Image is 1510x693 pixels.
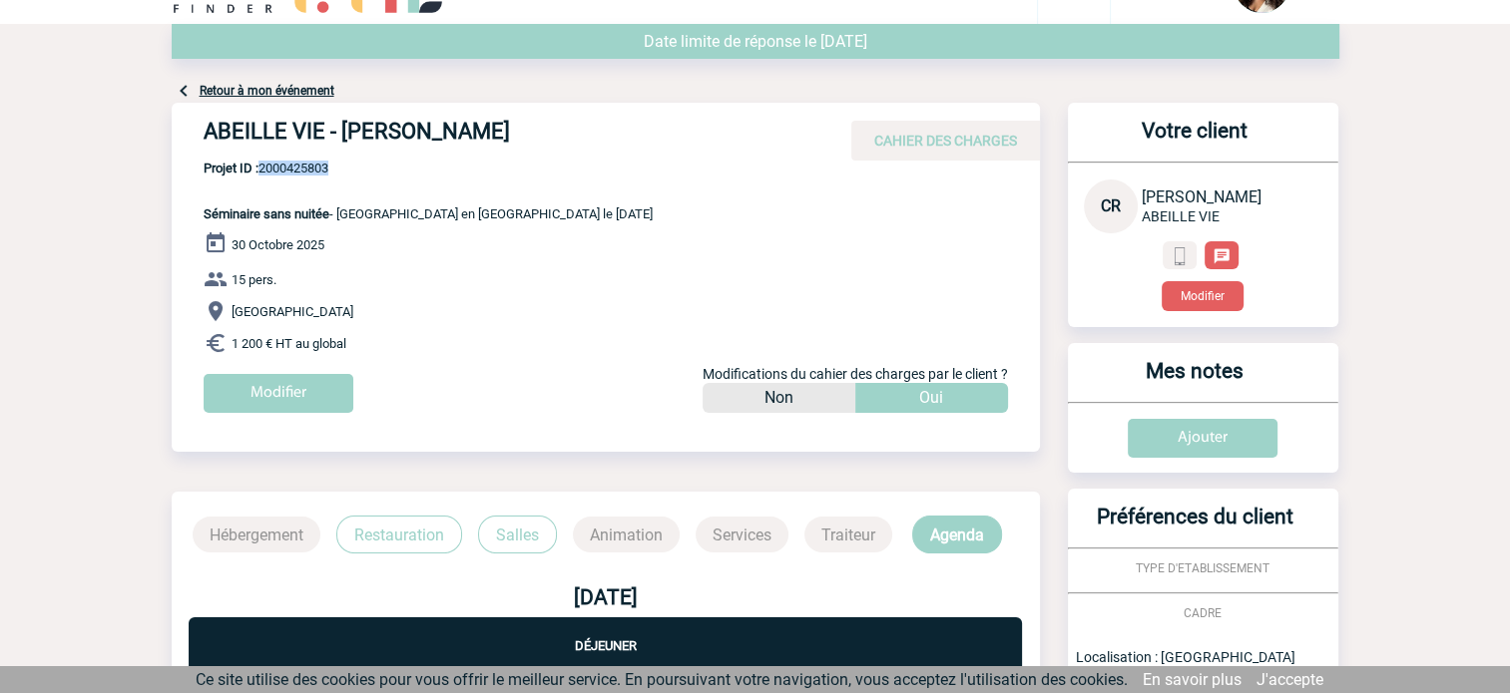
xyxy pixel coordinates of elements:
[204,161,653,175] span: 2000425803
[919,383,943,413] p: Oui
[196,670,1128,689] span: Ce site utilise des cookies pour vous offrir le meilleur service. En poursuivant votre navigation...
[1162,281,1244,311] button: Modifier
[232,304,353,319] span: [GEOGRAPHIC_DATA]
[1171,247,1189,265] img: portable.png
[696,517,788,552] p: Services
[1076,359,1314,402] h3: Mes notes
[1142,208,1220,224] span: ABEILLE VIE
[573,517,680,552] p: Animation
[189,617,1022,653] p: Déjeuner
[644,32,867,51] span: Date limite de réponse le [DATE]
[764,383,793,413] p: Non
[1136,561,1269,575] span: TYPE D'ETABLISSEMENT
[200,84,334,98] a: Retour à mon événement
[232,272,276,287] span: 15 pers.
[1101,196,1121,215] span: CR
[1184,606,1222,620] span: CADRE
[204,374,353,413] input: Modifier
[912,516,1002,553] p: Agenda
[1076,505,1314,547] h3: Préférences du client
[478,516,557,553] p: Salles
[1213,247,1231,265] img: chat-24-px-w.png
[574,585,638,609] b: [DATE]
[1142,187,1261,206] span: [PERSON_NAME]
[193,517,320,552] p: Hébergement
[204,206,653,221] span: - [GEOGRAPHIC_DATA] en [GEOGRAPHIC_DATA] le [DATE]
[1257,670,1323,689] a: J'accepte
[232,237,324,252] span: 30 Octobre 2025
[336,516,462,553] p: Restauration
[1143,670,1242,689] a: En savoir plus
[204,161,258,175] b: Projet ID :
[204,206,329,221] span: Séminaire sans nuitée
[1076,649,1295,665] span: Localisation : [GEOGRAPHIC_DATA]
[1076,119,1314,162] h3: Votre client
[1128,419,1277,458] input: Ajouter
[804,517,892,552] p: Traiteur
[703,366,1008,382] span: Modifications du cahier des charges par le client ?
[232,336,346,351] span: 1 200 € HT au global
[874,133,1017,149] span: CAHIER DES CHARGES
[204,119,802,153] h4: ABEILLE VIE - [PERSON_NAME]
